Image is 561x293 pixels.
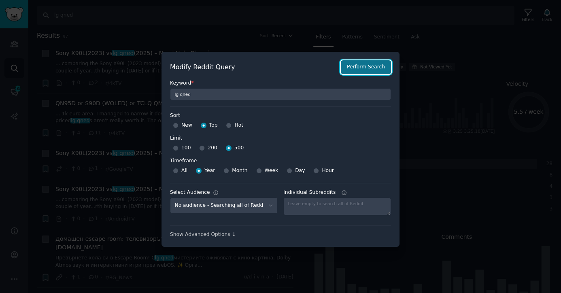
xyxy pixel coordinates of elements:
span: 100 [181,144,191,152]
h2: Modify Reddit Query [170,62,336,72]
span: 500 [234,144,244,152]
span: Week [265,167,278,174]
span: All [181,167,187,174]
span: New [181,122,192,129]
div: Select Audience [170,189,210,196]
button: Perform Search [341,60,391,74]
input: Keyword to search on Reddit [170,88,391,100]
div: Limit [170,135,182,142]
span: Hour [322,167,334,174]
span: Top [209,122,218,129]
label: Timeframe [170,155,391,165]
label: Keyword [170,80,391,87]
label: Individual Subreddits [283,189,391,196]
span: Month [232,167,247,174]
span: Day [295,167,305,174]
span: Year [204,167,215,174]
div: Show Advanced Options ↓ [170,231,391,238]
label: Sort [170,112,391,119]
span: 200 [208,144,217,152]
span: Hot [234,122,243,129]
